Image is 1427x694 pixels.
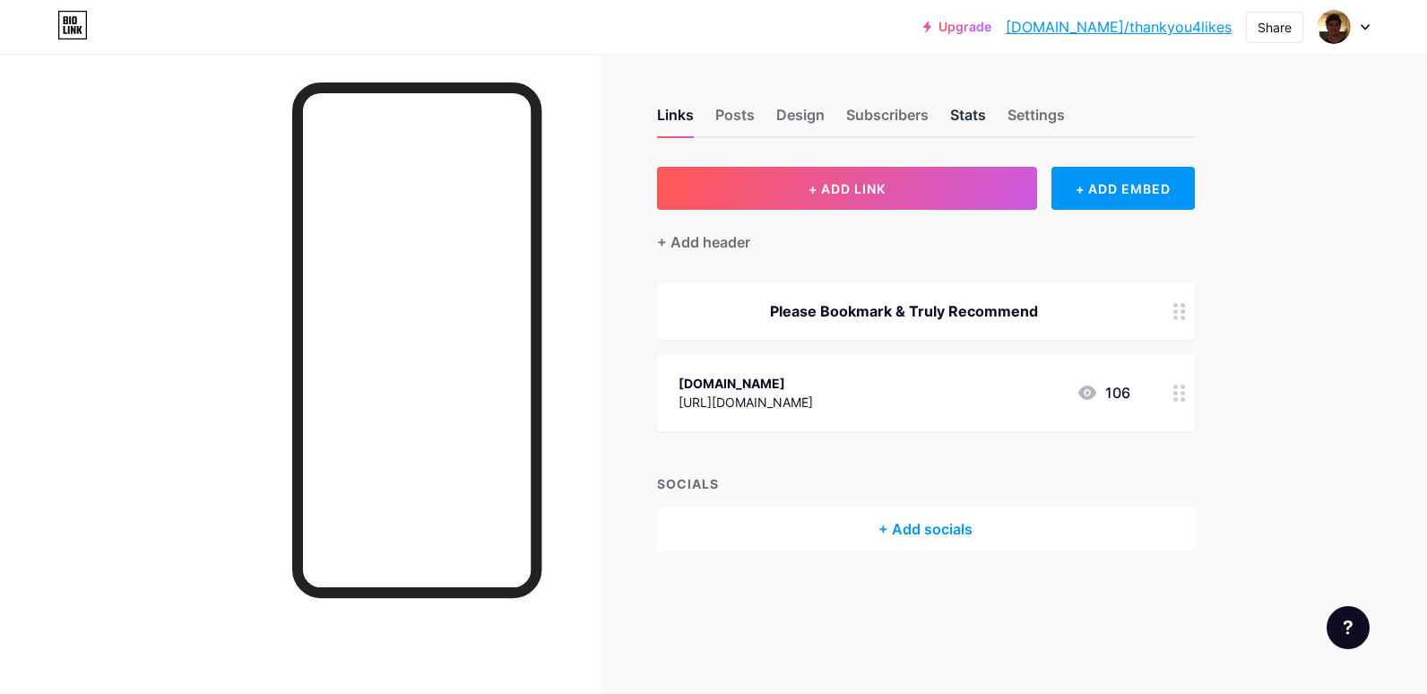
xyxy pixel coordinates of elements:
div: Links [657,104,694,136]
div: [URL][DOMAIN_NAME] [679,393,813,412]
div: Share [1258,18,1292,37]
div: + Add socials [657,507,1195,551]
button: + ADD LINK [657,167,1038,210]
div: Design [776,104,825,136]
div: [DOMAIN_NAME] [679,374,813,393]
div: + ADD EMBED [1051,167,1194,210]
span: + ADD LINK [809,181,886,196]
div: Posts [715,104,755,136]
div: SOCIALS [657,474,1195,493]
div: Stats [950,104,986,136]
div: Please Bookmark & Truly Recommend [679,300,1130,322]
img: thankyou4likes [1317,10,1351,44]
a: [DOMAIN_NAME]/thankyou4likes [1006,16,1232,38]
div: Subscribers [846,104,929,136]
div: Settings [1008,104,1065,136]
div: 106 [1077,382,1130,403]
div: + Add header [657,231,750,253]
a: Upgrade [923,20,991,34]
